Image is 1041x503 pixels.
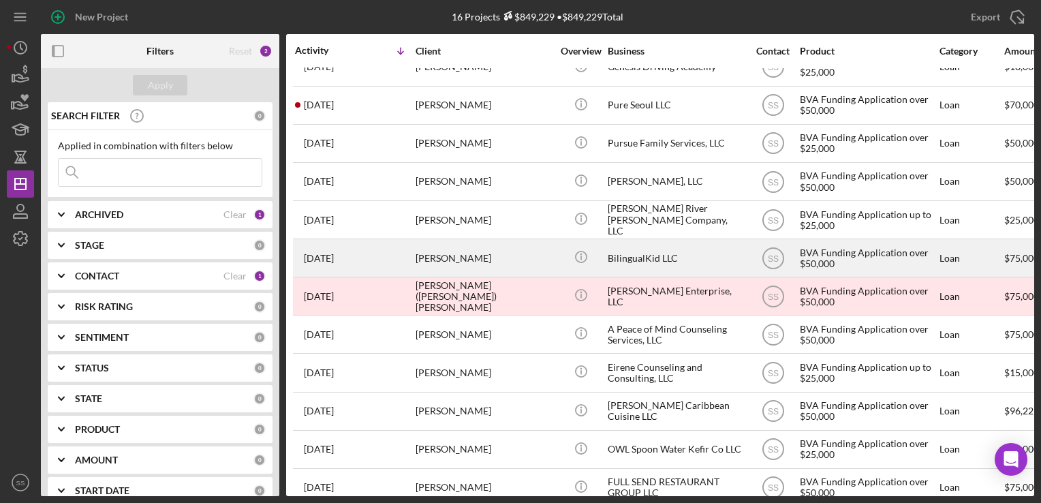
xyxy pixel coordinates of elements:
[1004,137,1039,149] span: $50,000
[75,3,128,31] div: New Project
[1004,405,1039,416] span: $96,229
[304,482,334,493] time: 2025-07-17 14:10
[800,431,936,468] div: BVA Funding Application over $25,000
[304,367,334,378] time: 2025-08-12 17:38
[939,240,1003,276] div: Loan
[800,164,936,200] div: BVA Funding Application over $50,000
[416,164,552,200] div: [PERSON_NAME]
[747,46,798,57] div: Contact
[767,407,778,416] text: SS
[608,46,744,57] div: Business
[939,393,1003,429] div: Loan
[416,202,552,238] div: [PERSON_NAME]
[253,301,266,313] div: 0
[608,164,744,200] div: [PERSON_NAME], LLC
[253,362,266,374] div: 0
[229,46,252,57] div: Reset
[800,46,936,57] div: Product
[146,46,174,57] b: Filters
[223,271,247,281] div: Clear
[939,87,1003,123] div: Loan
[304,329,334,340] time: 2025-08-14 17:50
[608,240,744,276] div: BilingualKid LLC
[767,63,778,72] text: SS
[7,469,34,496] button: SS
[767,254,778,263] text: SS
[767,215,778,225] text: SS
[253,423,266,436] div: 0
[1004,99,1039,110] span: $70,000
[253,485,266,497] div: 0
[452,11,623,22] div: 16 Projects • $849,229 Total
[41,3,142,31] button: New Project
[75,363,109,374] b: STATUS
[939,125,1003,162] div: Loan
[957,3,1034,31] button: Export
[767,177,778,187] text: SS
[800,125,936,162] div: BVA Funding Application over $25,000
[75,424,120,435] b: PRODUCT
[253,239,266,251] div: 0
[800,354,936,391] div: BVA Funding Application up to $25,000
[995,443,1027,476] div: Open Intercom Messenger
[51,110,120,121] b: SEARCH FILTER
[800,202,936,238] div: BVA Funding Application up to $25,000
[1004,329,1039,340] span: $75,000
[304,291,334,302] time: 2025-08-20 23:39
[304,406,334,416] time: 2025-08-12 16:47
[75,455,118,466] b: AMOUNT
[939,202,1003,238] div: Loan
[416,393,552,429] div: [PERSON_NAME]
[939,354,1003,391] div: Loan
[608,431,744,468] div: OWL Spoon Water Kefir Co LLC
[555,46,606,57] div: Overview
[295,45,355,56] div: Activity
[1004,214,1039,226] span: $25,000
[608,316,744,352] div: A Peace of Mind Counseling Services, LLC
[1004,367,1039,378] span: $15,000
[75,240,104,251] b: STAGE
[939,46,1003,57] div: Category
[75,485,129,496] b: START DATE
[304,253,334,264] time: 2025-08-27 12:15
[253,270,266,282] div: 1
[16,479,25,487] text: SS
[608,278,744,314] div: [PERSON_NAME] Enterprise, LLC
[416,125,552,162] div: [PERSON_NAME]
[767,445,778,455] text: SS
[148,75,173,95] div: Apply
[800,240,936,276] div: BVA Funding Application over $50,000
[767,139,778,149] text: SS
[767,369,778,378] text: SS
[75,393,102,404] b: STATE
[416,354,552,391] div: [PERSON_NAME]
[500,11,555,22] div: $849,229
[416,46,552,57] div: Client
[767,483,778,493] text: SS
[800,87,936,123] div: BVA Funding Application over $50,000
[75,209,123,220] b: ARCHIVED
[253,393,266,405] div: 0
[939,431,1003,468] div: Loan
[58,140,262,151] div: Applied in combination with filters below
[253,331,266,344] div: 0
[253,209,266,221] div: 1
[767,101,778,110] text: SS
[939,164,1003,200] div: Loan
[416,278,552,314] div: [PERSON_NAME] ([PERSON_NAME]) [PERSON_NAME]
[608,125,744,162] div: Pursue Family Services, LLC
[304,176,334,187] time: 2025-09-03 15:31
[304,215,334,226] time: 2025-08-27 15:59
[939,278,1003,314] div: Loan
[800,393,936,429] div: BVA Funding Application over $50,000
[971,3,1000,31] div: Export
[416,240,552,276] div: [PERSON_NAME]
[608,202,744,238] div: [PERSON_NAME] River [PERSON_NAME] Company, LLC
[253,454,266,466] div: 0
[800,316,936,352] div: BVA Funding Application over $50,000
[608,354,744,391] div: Eirene Counseling and Consulting, LLC
[767,330,778,339] text: SS
[767,292,778,301] text: SS
[259,44,273,58] div: 2
[75,301,133,312] b: RISK RATING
